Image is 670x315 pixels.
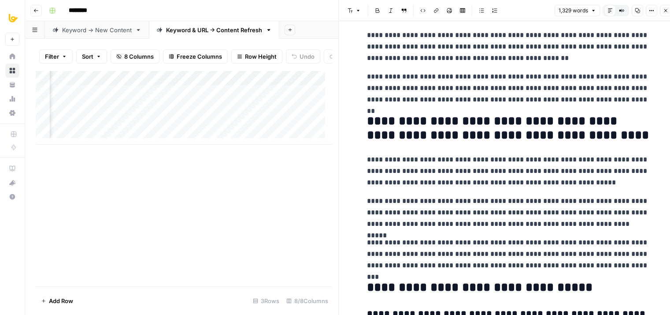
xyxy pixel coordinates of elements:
[5,49,19,64] a: Home
[111,49,159,64] button: 8 Columns
[5,106,19,120] a: Settings
[5,7,19,29] button: Workspace: All About AI
[555,5,600,16] button: 1,329 words
[5,78,19,92] a: Your Data
[49,296,73,305] span: Add Row
[5,190,19,204] button: Help + Support
[45,52,59,61] span: Filter
[245,52,277,61] span: Row Height
[300,52,315,61] span: Undo
[6,176,19,189] div: What's new?
[36,294,78,308] button: Add Row
[249,294,283,308] div: 3 Rows
[163,49,228,64] button: Freeze Columns
[149,21,279,39] a: Keyword & URL -> Content Refresh
[286,49,320,64] button: Undo
[39,49,73,64] button: Filter
[124,52,154,61] span: 8 Columns
[177,52,222,61] span: Freeze Columns
[82,52,93,61] span: Sort
[231,49,282,64] button: Row Height
[76,49,107,64] button: Sort
[283,294,332,308] div: 8/8 Columns
[62,26,132,34] div: Keyword -> New Content
[166,26,262,34] div: Keyword & URL -> Content Refresh
[5,10,21,26] img: All About AI Logo
[5,176,19,190] button: What's new?
[559,7,588,15] span: 1,329 words
[5,161,19,176] a: AirOps Academy
[5,64,19,78] a: Browse
[45,21,149,39] a: Keyword -> New Content
[5,92,19,106] a: Usage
